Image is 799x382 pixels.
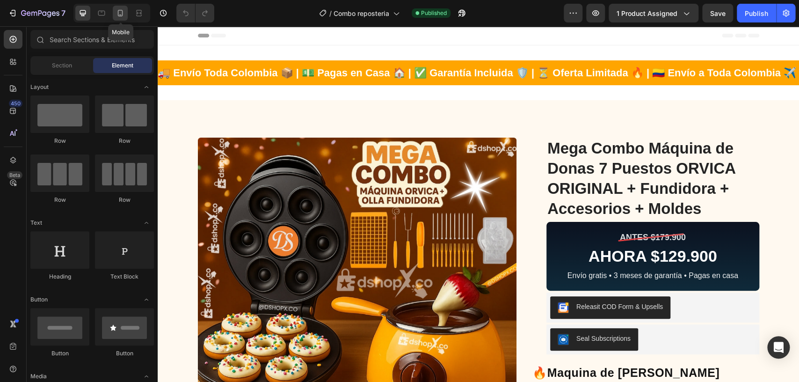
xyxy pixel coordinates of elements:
[52,61,72,70] span: Section
[95,272,154,281] div: Text Block
[617,8,677,18] span: 1 product assigned
[7,171,22,179] div: Beta
[112,61,133,70] span: Element
[176,4,214,22] div: Undo/Redo
[95,137,154,145] div: Row
[737,4,776,22] button: Publish
[609,4,698,22] button: 1 product assigned
[139,292,154,307] span: Toggle open
[95,349,154,358] div: Button
[30,137,89,145] div: Row
[30,83,49,91] span: Layout
[139,80,154,95] span: Toggle open
[30,219,42,227] span: Text
[419,276,505,286] div: Releasit COD Form & Upsells
[392,302,480,324] button: Seal Subscriptions
[61,7,65,19] p: 7
[30,295,48,304] span: Button
[95,196,154,204] div: Row
[393,244,597,255] div: Envío gratis • 3 meses de garantía • Pagas en casa
[30,272,89,281] div: Heading
[392,270,513,293] button: Releasit COD Form & Upsells
[419,308,473,317] div: Seal Subscriptions
[745,8,768,18] div: Publish
[710,9,726,17] span: Save
[389,111,602,194] h1: Mega Combo Máquina de Donas 7 Puestos ORVICA ORIGINAL + Fundidora + Accesorios + Moldes
[400,276,411,287] img: CKKYs5695_ICEAE=.webp
[139,215,154,230] span: Toggle open
[767,336,790,359] div: Open Intercom Messenger
[393,220,597,240] div: AHORA $129.900
[421,9,447,17] span: Published
[158,26,799,382] iframe: Design area
[30,349,89,358] div: Button
[462,205,528,218] div: ANTES $179.900
[9,100,22,107] div: 450
[400,308,411,319] img: SealSubscriptions.png
[4,4,70,22] button: 7
[30,196,89,204] div: Row
[334,8,389,18] span: Combo reposteria
[30,30,154,49] input: Search Sections & Elements
[702,4,733,22] button: Save
[329,8,332,18] span: /
[30,372,47,381] span: Media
